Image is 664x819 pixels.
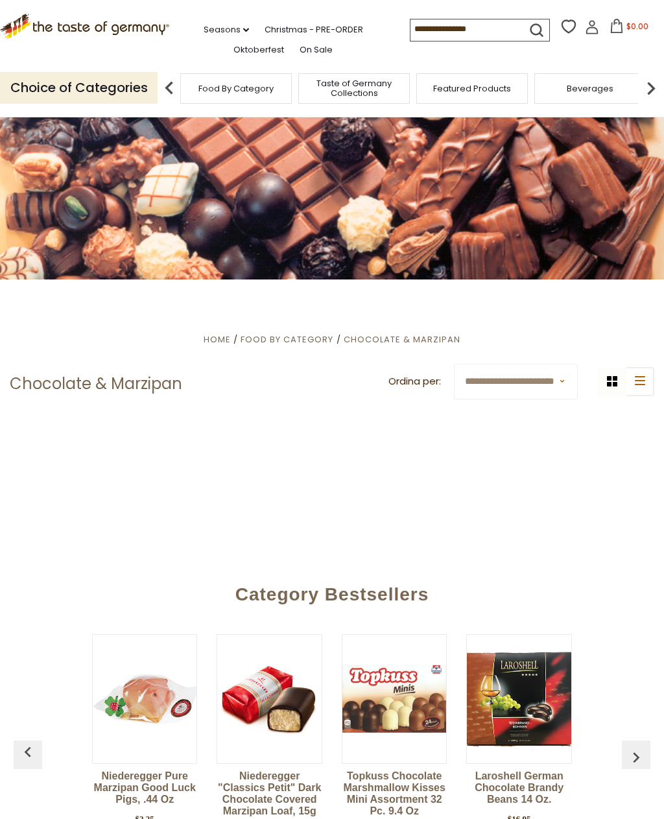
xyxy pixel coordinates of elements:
[217,661,322,736] img: Niederegger
[18,742,38,763] img: previous arrow
[156,75,182,101] img: previous arrow
[204,333,231,346] a: Home
[217,770,322,817] a: Niederegger "Classics Petit" Dark Chocolate Covered Marzipan Loaf, 15g
[638,75,664,101] img: next arrow
[10,374,182,394] h1: Chocolate & Marzipan
[626,21,648,32] span: $0.00
[342,770,447,817] a: Topkuss Chocolate Marshmallow Kisses Mini Assortment 32 pc. 9.4 oz
[300,43,333,57] a: On Sale
[241,333,333,346] a: Food By Category
[466,770,572,809] a: Laroshell German Chocolate Brandy Beans 14 oz.
[344,333,460,346] a: Chocolate & Marzipan
[388,374,441,390] label: Ordina per:
[20,565,645,618] div: Category Bestsellers
[265,23,363,37] a: Christmas - PRE-ORDER
[602,19,657,38] button: $0.00
[233,43,284,57] a: Oktoberfest
[433,84,511,93] a: Featured Products
[567,84,613,93] a: Beverages
[302,78,406,98] a: Taste of Germany Collections
[467,647,571,752] img: Laroshell German Chocolate Brandy Beans 14 oz.
[198,84,274,93] a: Food By Category
[93,647,197,752] img: Niederegger Pure Marzipan Good Luck Pigs, .44 oz
[204,23,249,37] a: Seasons
[92,770,198,809] a: Niederegger Pure Marzipan Good Luck Pigs, .44 oz
[626,747,646,768] img: previous arrow
[342,665,447,733] img: Topkuss Chocolate Marshmallow Kisses Mini Assortment 32 pc. 9.4 oz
